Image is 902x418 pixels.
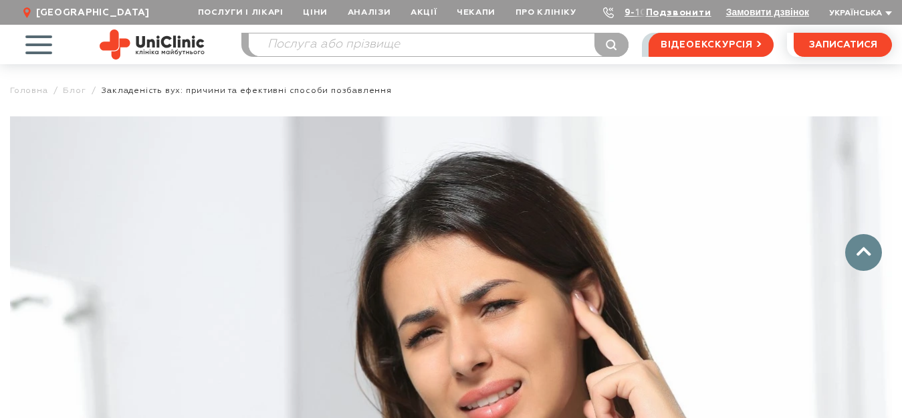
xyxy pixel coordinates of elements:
[661,33,753,56] span: відеоекскурсія
[646,8,711,17] a: Подзвонити
[826,9,892,19] button: Українська
[10,86,48,96] a: Головна
[249,33,628,56] input: Послуга або прізвище
[794,33,892,57] button: записатися
[809,40,877,49] span: записатися
[829,9,882,17] span: Українська
[63,86,86,96] a: Блог
[36,7,150,19] span: [GEOGRAPHIC_DATA]
[625,8,654,17] a: 9-103
[649,33,774,57] a: відеоекскурсія
[100,29,205,60] img: Uniclinic
[726,7,809,17] button: Замовити дзвінок
[101,86,391,96] span: Закладеність вух: причини та ефективні способи позбавлення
